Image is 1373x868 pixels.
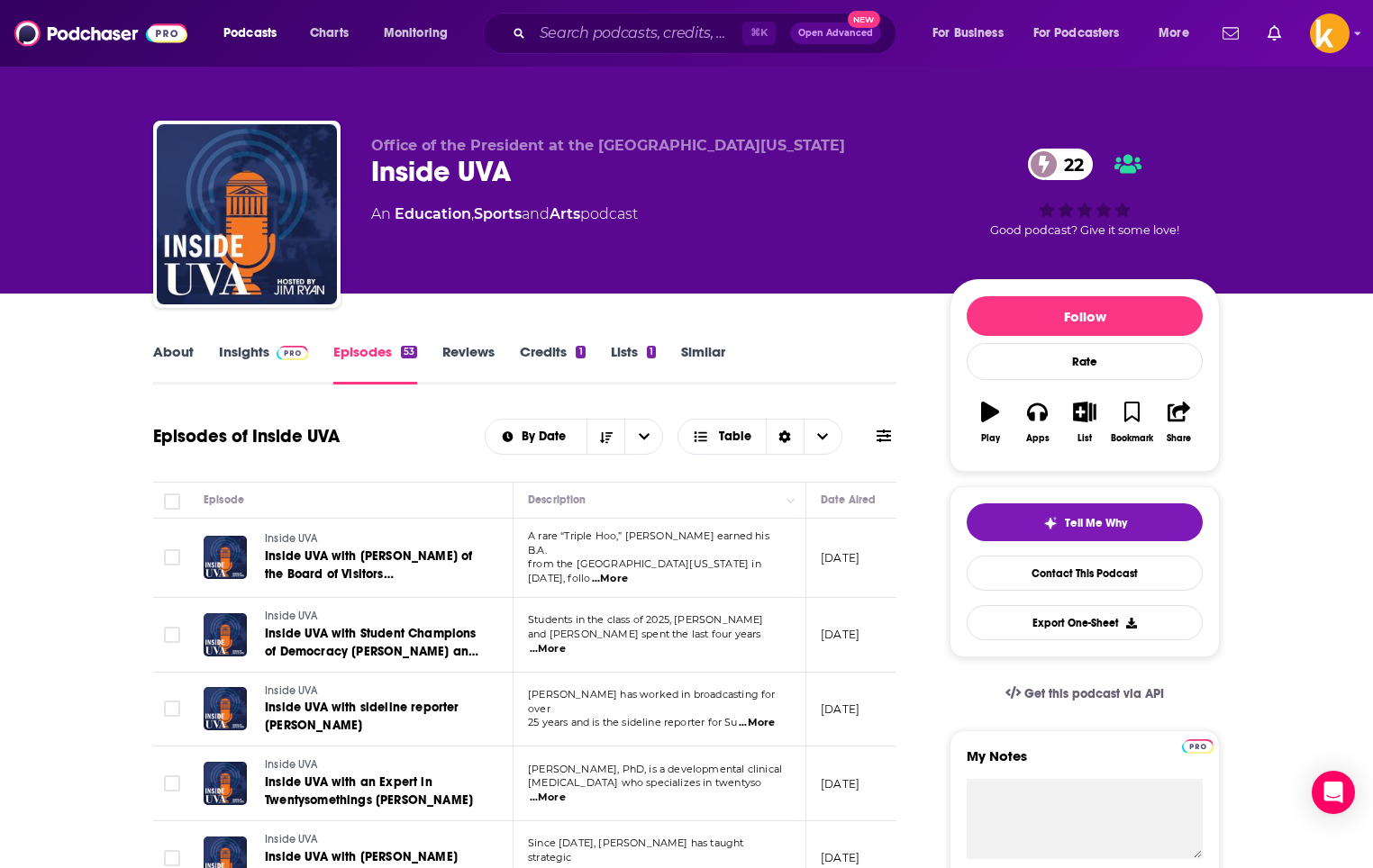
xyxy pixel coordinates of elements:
[265,683,481,700] a: Inside UVA
[991,672,1178,716] a: Get this podcast via API
[681,343,725,384] a: Similar
[265,626,478,677] span: Inside UVA with Student Champions of Democracy [PERSON_NAME] and [PERSON_NAME]
[821,627,859,642] p: [DATE]
[1215,18,1246,49] a: Show notifications dropdown
[576,346,585,358] div: 1
[530,791,566,805] span: ...More
[719,430,751,443] span: Table
[1167,433,1191,444] div: Share
[528,529,769,556] span: A rare “Triple Hoo,” [PERSON_NAME] earned his B.A.
[932,21,1004,46] span: For Business
[528,489,586,511] div: Description
[967,296,1203,336] button: Follow
[1182,737,1214,754] a: Pro website
[920,19,1026,48] button: open menu
[1310,14,1350,53] span: Logged in as sshawan
[164,701,180,717] span: Toggle select row
[265,610,317,622] span: Inside UVA
[981,433,1000,444] div: Play
[532,19,742,48] input: Search podcasts, credits, & more...
[298,19,359,48] a: Charts
[821,850,859,865] p: [DATE]
[1260,18,1288,49] a: Show notifications dropdown
[742,22,776,45] span: ⌘ K
[442,343,495,384] a: Reviews
[1156,390,1203,455] button: Share
[1026,433,1050,444] div: Apps
[1111,433,1153,444] div: Bookmark
[592,572,628,586] span: ...More
[265,758,317,771] span: Inside UVA
[821,776,859,791] p: [DATE]
[164,627,180,643] span: Toggle select row
[500,13,914,54] div: Search podcasts, credits, & more...
[384,21,448,46] span: Monitoring
[310,21,349,46] span: Charts
[1077,433,1092,444] div: List
[1033,21,1120,46] span: For Podcasters
[528,763,782,775] span: [PERSON_NAME], PhD, is a developmental clinical
[265,531,481,547] a: Inside UVA
[950,137,1220,249] div: 22Good podcast? Give it some love!
[371,19,471,48] button: open menu
[157,124,337,304] img: Inside UVA
[164,549,180,565] span: Toggle select row
[265,609,481,625] a: Inside UVA
[265,548,472,600] span: Inside UVA with [PERSON_NAME] of the Board of Visitors [PERSON_NAME]
[1028,149,1093,180] a: 22
[265,699,481,735] a: Inside UVA with sideline reporter [PERSON_NAME]
[821,489,876,511] div: Date Aired
[766,420,804,454] div: Sort Direction
[647,346,656,358] div: 1
[265,774,473,808] span: Inside UVA with an Expert in Twentysomethings [PERSON_NAME]
[848,11,880,28] span: New
[967,747,1203,779] label: My Notes
[1046,149,1093,180] span: 22
[265,773,481,809] a: Inside UVA with an Expert in Twentysomethings [PERSON_NAME]
[1159,21,1189,46] span: More
[265,547,481,583] a: Inside UVA with [PERSON_NAME] of the Board of Visitors [PERSON_NAME]
[164,775,180,791] span: Toggle select row
[522,430,572,443] span: By Date
[967,605,1203,640] button: Export One-Sheet
[1022,19,1146,48] button: open menu
[1024,686,1164,701] span: Get this podcast via API
[265,832,481,848] a: Inside UVA
[624,420,662,454] button: open menu
[528,688,776,715] span: [PERSON_NAME] has worked in broadcasting for over
[265,625,481,661] a: Inside UVA with Student Champions of Democracy [PERSON_NAME] and [PERSON_NAME]
[486,430,587,443] button: open menu
[223,21,277,46] span: Podcasts
[204,489,244,511] div: Episode
[265,532,317,545] span: Inside UVA
[739,716,775,730] span: ...More
[1182,739,1214,754] img: Podchaser Pro
[474,205,522,222] a: Sports
[528,776,761,789] span: [MEDICAL_DATA] who specializes in twentyso
[14,16,187,50] img: Podchaser - Follow, Share and Rate Podcasts
[528,716,738,728] span: 25 years and is the sideline reporter for Su
[395,205,471,222] a: Education
[550,205,580,222] a: Arts
[821,701,859,717] p: [DATE]
[1014,390,1060,455] button: Apps
[219,343,308,384] a: InsightsPodchaser Pro
[211,19,300,48] button: open menu
[153,343,194,384] a: About
[677,419,842,455] button: Choose View
[528,628,760,640] span: and [PERSON_NAME] spent the last four years
[798,29,873,38] span: Open Advanced
[821,550,859,565] p: [DATE]
[1146,19,1212,48] button: open menu
[611,343,656,384] a: Lists1
[265,684,317,697] span: Inside UVA
[471,205,474,222] span: ,
[265,757,481,773] a: Inside UVA
[967,390,1014,455] button: Play
[520,343,585,384] a: Credits1
[153,425,340,448] h1: Episodes of Inside UVA
[967,556,1203,591] a: Contact This Podcast
[277,346,308,360] img: Podchaser Pro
